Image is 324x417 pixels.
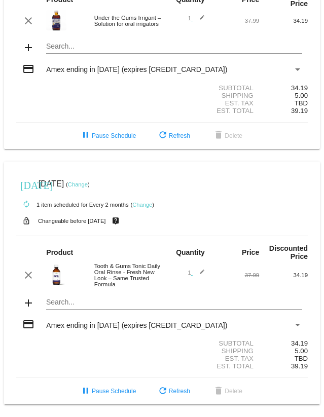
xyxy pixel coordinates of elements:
[46,10,66,30] img: B00C1Q00CO.main-1.png
[162,362,259,370] div: Est. Total
[46,248,73,256] strong: Product
[188,270,205,276] span: 1
[110,214,122,228] mat-icon: live_help
[22,269,34,281] mat-icon: clear
[162,99,259,107] div: Est. Tax
[157,130,169,142] mat-icon: refresh
[193,269,205,281] mat-icon: edit
[291,107,308,115] span: 39.19
[46,65,302,73] mat-select: Payment Method
[80,130,92,142] mat-icon: pause
[193,15,205,27] mat-icon: edit
[176,248,205,256] strong: Quantity
[295,92,308,99] span: 5.00
[149,127,198,145] button: Refresh
[259,339,308,347] div: 34.19
[22,15,34,27] mat-icon: clear
[162,339,259,347] div: Subtotal
[89,15,162,27] div: Under the Gums Irrigant – Solution for oral irrigators
[210,272,259,278] div: 37.99
[291,362,308,370] span: 39.19
[71,382,144,400] button: Pause Schedule
[46,298,302,307] input: Search...
[22,297,34,309] mat-icon: add
[212,132,242,139] span: Delete
[80,386,92,398] mat-icon: pause
[162,347,259,355] div: Shipping
[212,388,242,395] span: Delete
[22,318,34,330] mat-icon: credit_card
[71,127,144,145] button: Pause Schedule
[46,65,227,73] span: Amex ending in [DATE] (expires [CREDIT_CARD_DATA])
[295,355,308,362] span: TBD
[38,218,106,224] small: Changeable before [DATE]
[20,199,32,211] mat-icon: autorenew
[16,202,129,208] small: 1 item scheduled for Every 2 months
[46,321,302,329] mat-select: Payment Method
[22,63,34,75] mat-icon: credit_card
[259,84,308,92] div: 34.19
[242,248,259,256] strong: Price
[212,386,225,398] mat-icon: delete
[269,244,308,260] strong: Discounted Price
[204,127,250,145] button: Delete
[22,42,34,54] mat-icon: add
[259,272,308,278] div: 34.19
[46,43,302,51] input: Search...
[295,347,308,355] span: 5.00
[130,202,154,208] small: ( )
[66,181,90,187] small: ( )
[80,132,136,139] span: Pause Schedule
[149,382,198,400] button: Refresh
[162,107,259,115] div: Est. Total
[80,388,136,395] span: Pause Schedule
[162,355,259,362] div: Est. Tax
[162,92,259,99] div: Shipping
[188,15,205,21] span: 1
[132,202,152,208] a: Change
[157,386,169,398] mat-icon: refresh
[46,264,66,285] img: Single-New-Tonic-Bottle.png
[212,130,225,142] mat-icon: delete
[157,388,190,395] span: Refresh
[89,263,162,287] div: Tooth & Gums Tonic Daily Oral Rinse - Fresh New Look – Same Trusted Formula
[259,18,308,24] div: 34.19
[46,321,227,329] span: Amex ending in [DATE] (expires [CREDIT_CARD_DATA])
[295,99,308,107] span: TBD
[68,181,88,187] a: Change
[162,84,259,92] div: Subtotal
[204,382,250,400] button: Delete
[20,214,32,228] mat-icon: lock_open
[157,132,190,139] span: Refresh
[20,178,32,191] mat-icon: [DATE]
[210,18,259,24] div: 37.99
